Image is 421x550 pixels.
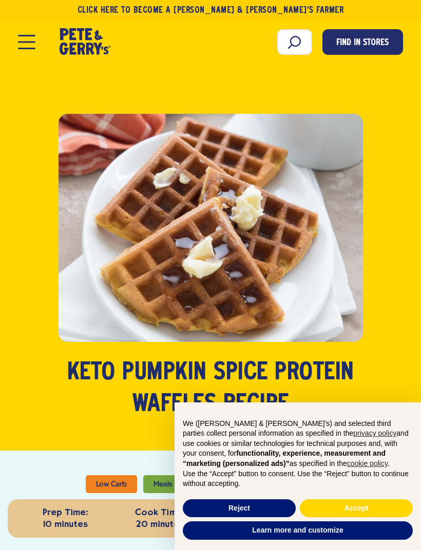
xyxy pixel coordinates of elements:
[122,357,207,389] span: Pumpkin
[336,36,389,50] span: Find in Stores
[21,506,110,531] p: 10 minutes
[183,449,386,467] strong: functionality, experience, measurement and “marketing (personalized ads)”
[183,469,413,489] p: Use the “Accept” button to consent. Use the “Reject” button to continue without accepting.
[214,357,268,389] span: Spice
[115,506,204,531] p: 20 minutes
[115,506,204,518] strong: Cook Time:
[347,459,388,467] a: cookie policy
[21,506,110,518] strong: Prep Time:
[67,357,116,389] span: Keto
[86,475,137,493] li: Low Carb
[132,389,217,421] span: Waffles
[183,419,413,469] p: We ([PERSON_NAME] & [PERSON_NAME]'s) and selected third parties collect personal information as s...
[18,35,35,49] button: Open Mobile Menu Modal Dialog
[277,29,312,55] input: Search
[300,499,413,518] button: Accept
[183,521,413,540] button: Learn more and customize
[353,429,396,437] a: privacy policy
[275,357,354,389] span: Protein
[223,389,289,421] span: Recipe
[322,29,403,55] a: Find in Stores
[143,475,183,493] li: Meals
[183,499,296,518] button: Reject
